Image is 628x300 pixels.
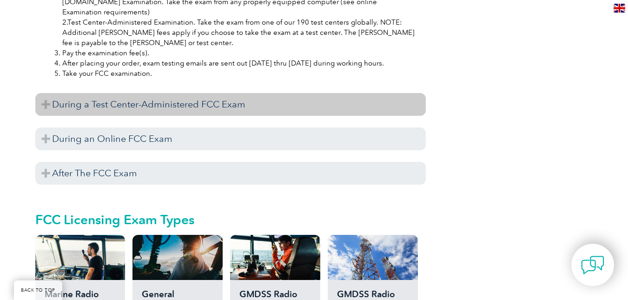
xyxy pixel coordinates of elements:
li: After placing your order, exam testing emails are sent out [DATE] thru [DATE] during working hours. [62,58,417,68]
img: en [614,4,625,13]
li: Pay the examination fee(s). [62,48,417,58]
li: Take your FCC examination. [62,68,417,79]
h3: After The FCC Exam [35,162,426,185]
h3: During an Online FCC Exam [35,127,426,150]
h3: During a Test Center-Administered FCC Exam [35,93,426,116]
h2: FCC Licensing Exam Types [35,212,426,227]
a: BACK TO TOP [14,280,62,300]
img: contact-chat.png [581,253,604,277]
